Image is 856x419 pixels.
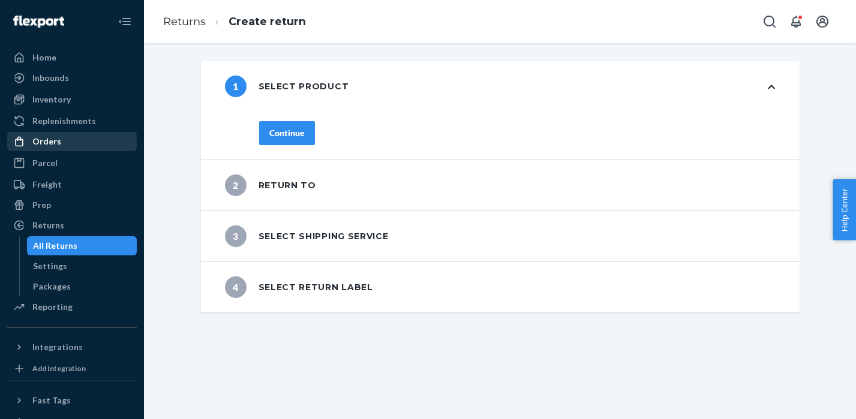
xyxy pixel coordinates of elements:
[33,240,77,252] div: All Returns
[27,257,137,276] a: Settings
[810,10,834,34] button: Open account menu
[229,15,306,28] a: Create return
[32,199,51,211] div: Prep
[27,277,137,296] a: Packages
[7,90,137,109] a: Inventory
[32,394,71,406] div: Fast Tags
[113,10,137,34] button: Close Navigation
[27,236,137,255] a: All Returns
[7,48,137,67] a: Home
[7,216,137,235] a: Returns
[225,276,247,298] span: 4
[225,225,389,247] div: Select shipping service
[225,225,247,247] span: 3
[33,281,71,293] div: Packages
[32,72,69,84] div: Inbounds
[225,174,316,196] div: Return to
[7,361,137,376] a: Add Integration
[7,132,137,151] a: Orders
[225,76,247,97] span: 1
[32,115,96,127] div: Replenishments
[13,16,64,28] img: Flexport logo
[32,94,71,105] div: Inventory
[758,10,782,34] button: Open Search Box
[7,297,137,316] a: Reporting
[7,175,137,194] a: Freight
[32,179,62,191] div: Freight
[259,121,315,145] button: Continue
[32,341,83,353] div: Integrations
[33,260,67,272] div: Settings
[32,135,61,147] div: Orders
[7,68,137,88] a: Inbounds
[7,391,137,410] button: Fast Tags
[225,76,349,97] div: Select product
[784,10,808,34] button: Open notifications
[7,337,137,357] button: Integrations
[163,15,206,28] a: Returns
[32,52,56,64] div: Home
[7,111,137,131] a: Replenishments
[833,179,856,240] button: Help Center
[32,363,86,373] div: Add Integration
[32,219,64,231] div: Returns
[225,276,373,298] div: Select return label
[7,195,137,215] a: Prep
[32,301,73,313] div: Reporting
[269,127,305,139] div: Continue
[154,4,316,40] ol: breadcrumbs
[32,157,58,169] div: Parcel
[225,174,247,196] span: 2
[7,153,137,173] a: Parcel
